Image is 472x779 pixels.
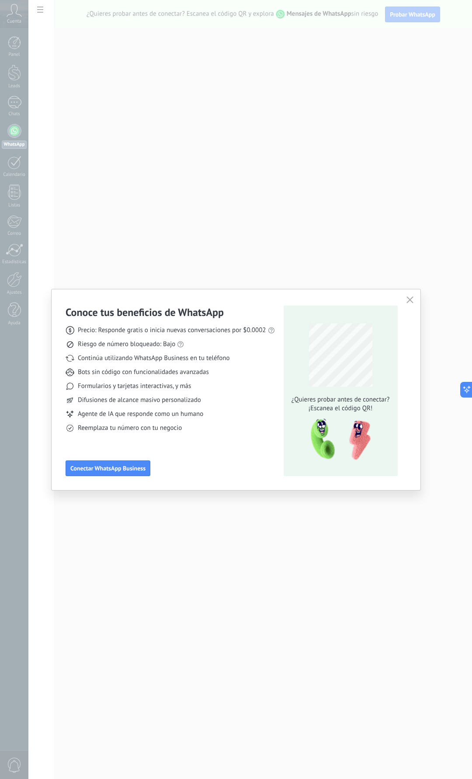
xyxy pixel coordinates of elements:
[78,354,229,363] span: Continúa utilizando WhatsApp Business en tu teléfono
[303,416,372,463] img: qr-pic-1x.png
[78,424,182,432] span: Reemplaza tu número con tu negocio
[66,305,224,319] h3: Conoce tus beneficios de WhatsApp
[70,465,146,471] span: Conectar WhatsApp Business
[78,410,203,419] span: Agente de IA que responde como un humano
[289,404,392,413] span: ¡Escanea el código QR!
[78,396,201,405] span: Difusiones de alcance masivo personalizado
[78,326,266,335] span: Precio: Responde gratis o inicia nuevas conversaciones por $0.0002
[78,368,209,377] span: Bots sin código con funcionalidades avanzadas
[289,395,392,404] span: ¿Quieres probar antes de conectar?
[78,382,191,391] span: Formularios y tarjetas interactivas, y más
[66,460,150,476] button: Conectar WhatsApp Business
[78,340,175,349] span: Riesgo de número bloqueado: Bajo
